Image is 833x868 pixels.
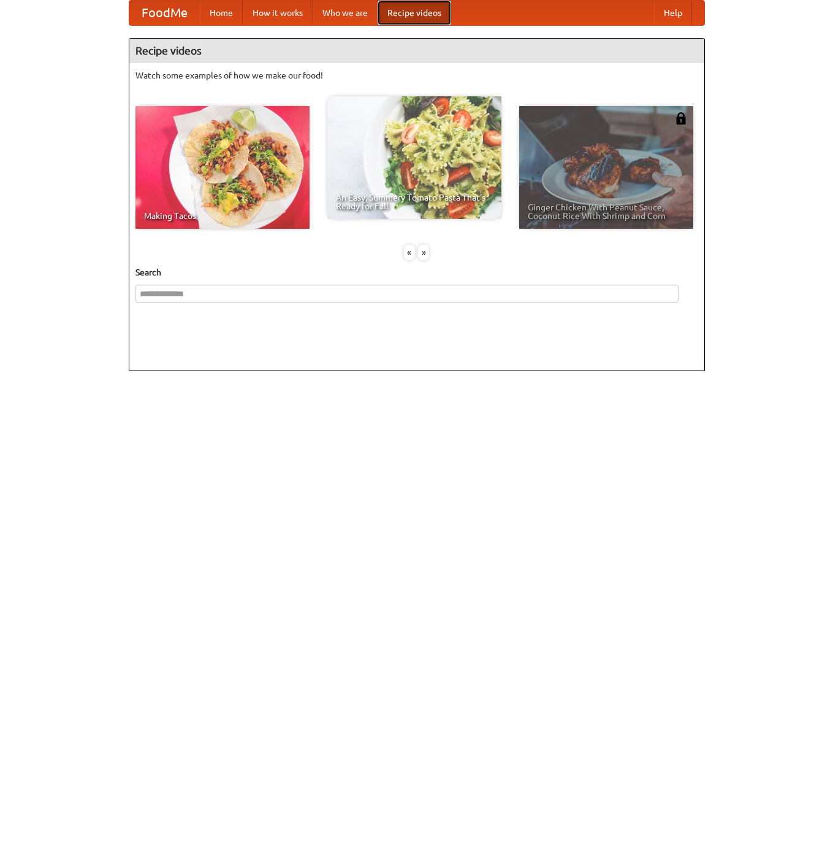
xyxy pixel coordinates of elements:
span: Making Tacos [144,212,301,220]
h4: Recipe videos [129,39,704,63]
a: How it works [243,1,313,25]
span: An Easy, Summery Tomato Pasta That's Ready for Fall [336,193,493,210]
a: An Easy, Summery Tomato Pasta That's Ready for Fall [327,96,501,219]
a: Who we are [313,1,378,25]
a: Recipe videos [378,1,451,25]
div: » [418,245,429,260]
img: 483408.png [675,112,687,125]
h5: Search [135,266,698,278]
a: Making Tacos [135,106,310,229]
div: « [404,245,415,260]
a: Home [200,1,243,25]
a: FoodMe [129,1,200,25]
p: Watch some examples of how we make our food! [135,69,698,82]
a: Help [654,1,692,25]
